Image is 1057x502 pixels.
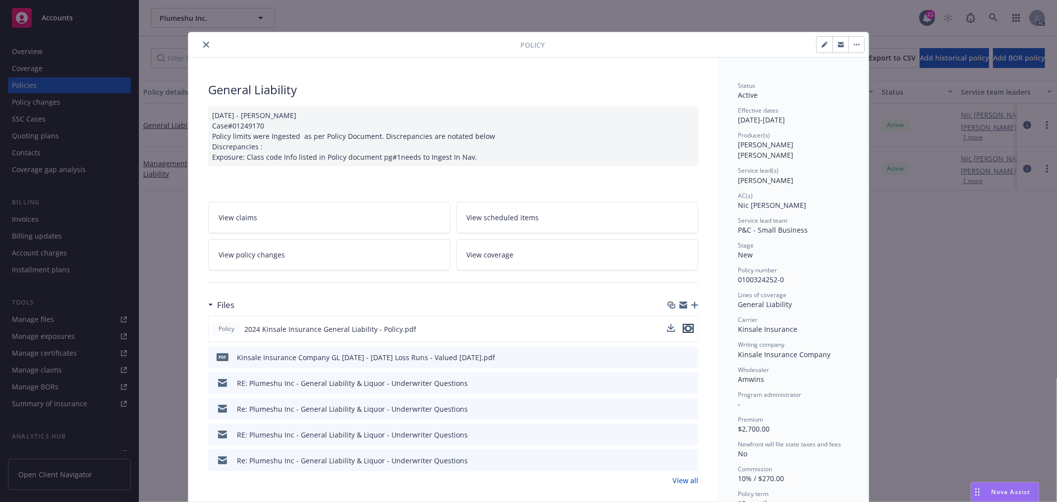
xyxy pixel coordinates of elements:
[237,404,468,414] div: Re: Plumeshu Inc - General Liability & Liquor - Underwriter Questions
[237,378,468,388] div: RE: Plumeshu Inc - General Liability & Liquor - Underwriter Questions
[669,430,677,440] button: download file
[217,353,228,361] span: pdf
[738,300,792,309] span: General Liability
[738,440,841,448] span: Newfront will file state taxes and fees
[738,449,747,458] span: No
[467,250,514,260] span: View coverage
[738,140,795,160] span: [PERSON_NAME] [PERSON_NAME]
[237,455,468,466] div: Re: Plumeshu Inc - General Liability & Liquor - Underwriter Questions
[738,291,786,299] span: Lines of coverage
[244,324,416,334] span: 2024 Kinsale Insurance General Liability - Policy.pdf
[669,378,677,388] button: download file
[738,474,784,483] span: 10% / $270.00
[738,490,769,498] span: Policy term
[738,81,755,90] span: Status
[738,131,770,139] span: Producer(s)
[685,404,694,414] button: preview file
[992,488,1031,496] span: Nova Assist
[738,216,787,225] span: Service lead team
[738,375,764,384] span: Amwins
[738,315,758,324] span: Carrier
[520,40,545,50] span: Policy
[237,352,495,363] div: Kinsale Insurance Company GL [DATE] - [DATE] Loss Runs - Valued [DATE].pdf
[738,465,772,473] span: Commission
[738,250,753,259] span: New
[738,340,784,349] span: Writing company
[456,239,699,270] a: View coverage
[738,90,758,100] span: Active
[738,241,754,250] span: Stage
[738,225,808,235] span: P&C - Small Business
[667,324,675,334] button: download file
[217,299,234,312] h3: Files
[456,202,699,233] a: View scheduled items
[685,430,694,440] button: preview file
[738,350,831,359] span: Kinsale Insurance Company
[219,250,285,260] span: View policy changes
[683,324,694,333] button: preview file
[738,390,801,399] span: Program administrator
[738,200,806,210] span: Nic [PERSON_NAME]
[683,324,694,334] button: preview file
[971,483,984,502] div: Drag to move
[219,212,257,223] span: View claims
[738,424,770,434] span: $2,700.00
[738,415,763,424] span: Premium
[672,475,698,486] a: View all
[667,324,675,332] button: download file
[738,106,779,115] span: Effective dates
[738,266,777,274] span: Policy number
[738,166,779,175] span: Service lead(s)
[685,352,694,363] button: preview file
[738,106,849,125] div: [DATE] - [DATE]
[738,399,740,409] span: -
[208,202,450,233] a: View claims
[669,404,677,414] button: download file
[738,191,753,200] span: AC(s)
[738,275,784,284] span: 0100324252-0
[669,352,677,363] button: download file
[237,430,468,440] div: RE: Plumeshu Inc - General Liability & Liquor - Underwriter Questions
[208,299,234,312] div: Files
[738,176,793,185] span: [PERSON_NAME]
[217,324,236,333] span: Policy
[467,212,539,223] span: View scheduled items
[685,455,694,466] button: preview file
[971,482,1039,502] button: Nova Assist
[669,455,677,466] button: download file
[208,239,450,270] a: View policy changes
[208,106,698,166] div: [DATE] - [PERSON_NAME] Case#01249170 Policy limits were Ingested as per Policy Document. Discrepa...
[200,39,212,51] button: close
[685,378,694,388] button: preview file
[738,366,769,374] span: Wholesaler
[208,81,698,98] div: General Liability
[738,324,797,334] span: Kinsale Insurance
